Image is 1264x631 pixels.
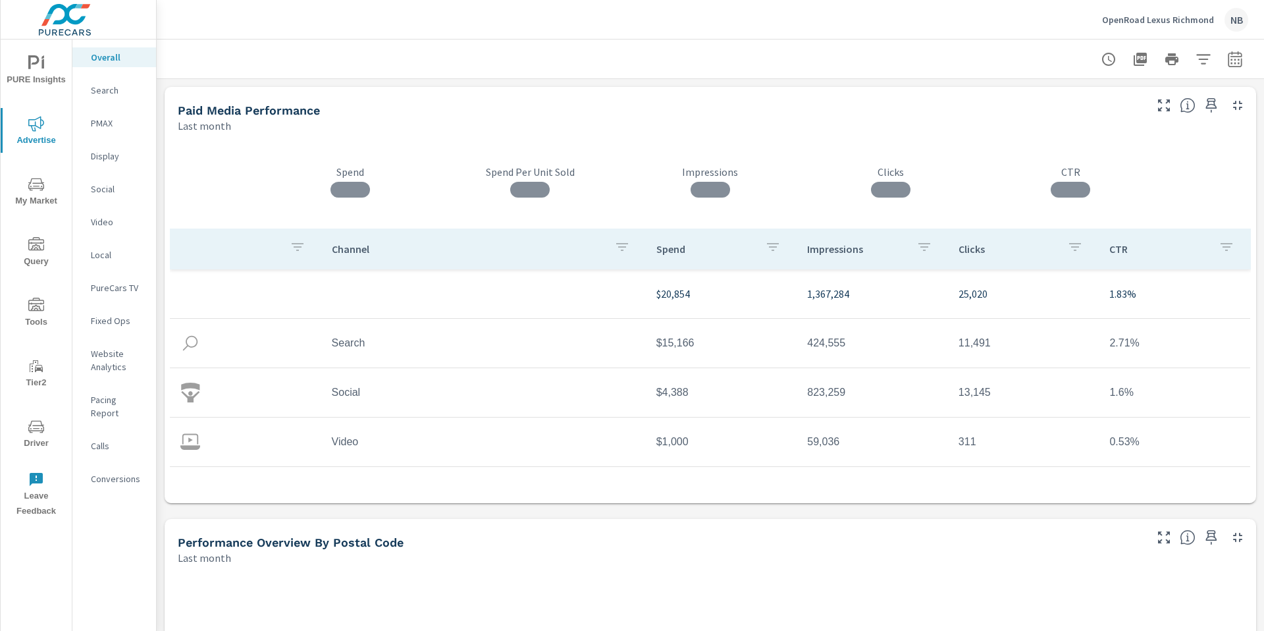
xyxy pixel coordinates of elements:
p: PMAX [91,117,145,130]
p: Pacing Report [91,393,145,420]
span: Query [5,237,68,269]
p: Last month [178,118,231,134]
span: Driver [5,419,68,451]
button: "Export Report to PDF" [1127,46,1153,72]
span: Tier2 [5,358,68,391]
button: Select Date Range [1222,46,1248,72]
p: Social [91,182,145,196]
td: 73 [948,475,1099,508]
td: 823,259 [797,376,948,409]
p: Conversions [91,472,145,485]
p: Overall [91,51,145,64]
span: My Market [5,177,68,209]
button: Minimize Widget [1227,527,1248,548]
td: Video [321,425,646,458]
div: Search [72,80,156,100]
div: Video [72,212,156,232]
td: 2.71% [1099,327,1250,360]
span: Understand performance data by postal code. Individual postal codes can be selected and expanded ... [1180,530,1196,545]
button: Minimize Widget [1227,95,1248,116]
td: 1.6% [1099,376,1250,409]
td: $15,166 [646,327,797,360]
td: 60,434 [797,475,948,508]
p: Fixed Ops [91,314,145,327]
button: Make Fullscreen [1153,95,1174,116]
img: icon-video.svg [180,432,200,452]
div: Display [72,146,156,166]
p: $20,854 [656,286,787,302]
td: 0.12% [1099,475,1250,508]
p: Clicks [801,165,981,178]
div: PMAX [72,113,156,133]
p: CTR [981,165,1161,178]
td: 11,491 [948,327,1099,360]
td: $1,000 [646,425,797,458]
div: Conversions [72,469,156,489]
span: Save this to your personalized report [1201,95,1222,116]
p: Last month [178,550,231,566]
td: 13,145 [948,376,1099,409]
p: 1,367,284 [807,286,937,302]
div: Overall [72,47,156,67]
td: Social [321,376,646,409]
p: OpenRoad Lexus Richmond [1102,14,1214,26]
td: 0.53% [1099,425,1250,458]
button: Print Report [1159,46,1185,72]
span: Save this to your personalized report [1201,527,1222,548]
p: Search [91,84,145,97]
div: NB [1224,8,1248,32]
p: Spend [656,242,755,256]
div: nav menu [1,40,72,524]
td: Display [321,475,646,508]
td: Search [321,327,646,360]
p: Impressions [620,165,801,178]
p: Clicks [959,242,1057,256]
div: Pacing Report [72,390,156,423]
div: Social [72,179,156,199]
img: icon-search.svg [180,333,200,353]
h5: Performance Overview By Postal Code [178,535,404,549]
p: PureCars TV [91,281,145,294]
div: Website Analytics [72,344,156,377]
h5: Paid Media Performance [178,103,320,117]
div: Calls [72,436,156,456]
span: Advertise [5,116,68,148]
span: Tools [5,298,68,330]
p: CTR [1109,242,1208,256]
div: PureCars TV [72,278,156,298]
p: Display [91,150,145,163]
td: $4,388 [646,376,797,409]
p: Local [91,248,145,261]
p: Spend [260,165,440,178]
p: 1.83% [1109,286,1240,302]
div: Fixed Ops [72,311,156,331]
p: Impressions [807,242,906,256]
p: Channel [332,242,604,256]
div: Local [72,245,156,265]
td: 311 [948,425,1099,458]
span: Understand performance metrics over the selected time range. [1180,97,1196,113]
td: 59,036 [797,425,948,458]
p: Spend Per Unit Sold [440,165,621,178]
td: 424,555 [797,327,948,360]
p: Calls [91,439,145,453]
span: PURE Insights [5,55,68,88]
span: Leave Feedback [5,472,68,519]
p: 25,020 [959,286,1089,302]
p: Video [91,215,145,229]
p: Website Analytics [91,347,145,373]
img: icon-social.svg [180,383,200,402]
td: $300 [646,475,797,508]
button: Apply Filters [1190,46,1217,72]
button: Make Fullscreen [1153,527,1174,548]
